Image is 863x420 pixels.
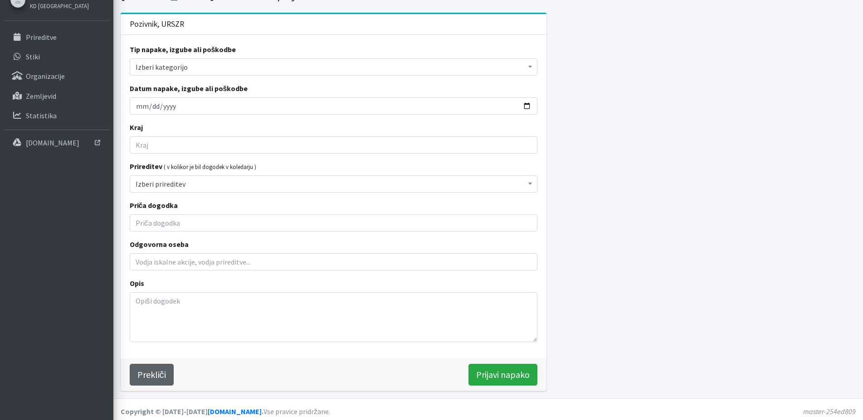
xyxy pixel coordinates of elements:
[130,136,538,154] input: Kraj
[26,111,57,120] p: Statistika
[130,214,538,232] input: Priča dogodka
[130,278,144,289] label: Opis
[4,67,110,85] a: Organizacije
[130,122,143,133] label: Kraj
[468,364,537,386] input: Prijavi napako
[136,178,532,190] span: Izberi prireditev
[208,407,262,416] a: [DOMAIN_NAME]
[26,33,57,42] p: Prireditve
[4,48,110,66] a: Stiki
[4,106,110,125] a: Statistika
[4,87,110,105] a: Zemljevid
[130,239,189,250] label: Odgovorna oseba
[26,138,79,147] p: [DOMAIN_NAME]
[130,58,538,76] span: Izberi kategorijo
[130,83,248,94] label: Datum napake, izgube ali poškodbe
[30,2,89,10] small: KD [GEOGRAPHIC_DATA]
[130,19,184,29] h3: Pozivnik, URSZR
[130,44,236,55] label: Tip napake, izgube ali poškodbe
[803,407,856,416] em: master-254ed809
[26,92,56,101] p: Zemljevid
[130,200,178,211] label: Priča dogodka
[26,52,40,61] p: Stiki
[121,407,263,416] strong: Copyright © [DATE]-[DATE] .
[4,28,110,46] a: Prireditve
[4,134,110,152] a: [DOMAIN_NAME]
[130,364,174,386] a: Prekliči
[26,72,65,81] p: Organizacije
[130,253,538,270] input: Vodja iskalne akcije, vodja prireditve...
[130,175,538,193] span: Izberi prireditev
[136,61,532,73] span: Izberi kategorijo
[130,161,162,172] label: Prireditev
[164,163,256,170] small: ( v kolikor je bil dogodek v koledarju )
